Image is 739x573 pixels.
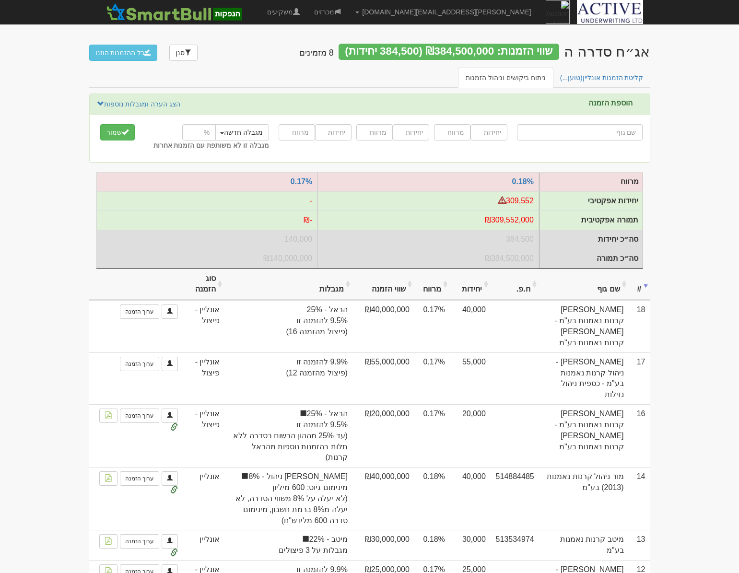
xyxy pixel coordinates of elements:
[491,530,539,560] td: 513534974
[229,327,347,338] span: (פיצול מהזמנה 16)
[539,352,629,404] td: [PERSON_NAME] - ניהול קרנות נאמנות בע"מ - כספית ניהול נזילות
[229,409,347,420] span: הראל - 25%
[539,530,629,560] td: מיטב קרנות נאמנות בע"מ
[450,467,491,530] td: 40,000
[629,300,650,352] td: 18
[104,2,245,22] img: SmartBull Logo
[512,177,534,186] a: 0.18%
[450,300,491,352] td: סה״כ 60000 יחידות עבור הראל קרנות נאמנות בע"מ - הראל קרנות נאמנות בע"מ 0.17 %
[539,230,643,249] td: סה״כ יחידות
[539,404,629,467] td: [PERSON_NAME] קרנות נאמנות בע"מ - [PERSON_NAME] קרנות נאמנות בע"מ
[229,357,347,368] span: 9.9% להזמנה זו
[629,467,650,530] td: 14
[450,530,491,560] td: סה״כ 98500 יחידות עבור מיטב קרנות נאמנות בע"מ 0.18 %
[105,537,112,545] img: pdf-file-icon.png
[414,530,450,560] td: 0.18%
[450,269,491,301] th: יחידות: activate to sort column ascending
[539,192,643,211] td: יחידות אפקטיבי
[153,140,269,150] label: מגבלה זו לא משותפת עם הזמנות אחרות
[629,269,650,301] th: #: activate to sort column ascending
[182,124,216,140] input: %
[317,249,539,268] td: סה״כ תמורה
[279,124,315,140] input: מרווח
[317,210,539,230] td: תמורה אפקטיבית
[434,124,470,140] input: מרווח
[629,404,650,467] td: 16
[315,124,352,140] input: יחידות
[120,409,159,423] a: ערוך הזמנה
[629,530,650,560] td: 13
[229,482,347,493] span: מינימום גיוס: 600 מיליון
[105,474,112,482] img: pdf-file-icon.png
[539,249,643,268] td: סה״כ תמורה
[169,45,198,61] a: סנן
[229,534,347,545] span: מיטב - 22%
[229,431,347,464] span: (עד 25% מההון הרשום בסדרה ללא תלות בהזמנות נוספות מהראל קרנות)
[183,467,225,530] td: אונליין
[100,124,135,140] button: שמור
[120,304,159,319] a: ערוך הזמנה
[183,300,225,352] td: אונליין - פיצול
[229,316,347,327] span: 9.5% להזמנה זו
[229,304,347,316] span: הראל - 25%
[183,269,225,301] th: סוג הזמנה: activate to sort column ascending
[356,124,393,140] input: מרווח
[552,68,651,88] a: קליטת הזמנות אונליין(טוען...)
[414,404,450,467] td: 0.17%
[317,191,539,210] td: יחידות אפקטיבי
[539,300,629,352] td: [PERSON_NAME] קרנות נאמנות בע"מ - [PERSON_NAME] קרנות נאמנות בע"מ
[352,530,414,560] td: ₪30,000,000
[183,352,225,404] td: אונליין - פיצול
[414,467,450,530] td: 0.18%
[299,48,334,58] h4: 8 מזמינים
[393,124,429,140] input: יחידות
[105,411,112,419] img: pdf-file-icon.png
[491,269,539,301] th: ח.פ.: activate to sort column ascending
[352,269,414,301] th: שווי הזמנה: activate to sort column ascending
[120,357,159,371] a: ערוך הזמנה
[414,269,450,301] th: מרווח: activate to sort column ascending
[120,471,159,486] a: ערוך הזמנה
[470,124,507,140] input: יחידות
[491,467,539,530] td: 514884485
[229,545,347,556] span: מגבלות על 3 פיצולים
[229,420,347,431] span: 9.5% להזמנה זו
[539,467,629,530] td: מור ניהול קרנות נאמנות (2013) בע"מ
[317,230,539,249] td: סה״כ יחידות
[96,210,318,230] td: תמורה אפקטיבית
[89,45,158,61] button: כל ההזמנות הוזנו
[414,352,450,404] td: 0.17%
[458,68,553,88] a: ניתוח ביקושים וניהול הזמנות
[539,211,643,230] td: תמורה אפקטיבית
[352,300,414,352] td: ₪40,000,000
[339,44,559,60] div: שווי הזמנות: ₪384,500,000 (384,500 יחידות)
[291,177,312,186] a: 0.17%
[183,530,225,560] td: אונליין
[183,404,225,467] td: אונליין - פיצול
[96,191,318,210] td: יחידות אפקטיבי
[539,269,629,301] th: שם גוף: activate to sort column ascending
[352,404,414,467] td: ₪20,000,000
[560,74,583,82] span: (טוען...)
[588,99,633,107] label: הוספת הזמנה
[229,368,347,379] span: (פיצול מהזמנה 12)
[539,173,643,192] td: מרווח
[229,493,347,526] span: (לא יעלה על 8% משווי הסדרה, לא יעלה מ8% ברמת חשבון, מינימום סדרה 600 מליו ש"ח)
[120,534,159,549] a: ערוך הזמנה
[96,249,318,268] td: סה״כ תמורה
[414,300,450,352] td: 0.17%
[450,352,491,404] td: 55,000
[224,269,352,301] th: מגבלות: activate to sort column ascending
[229,471,347,482] span: [PERSON_NAME] ניהול - 8%
[214,124,269,140] button: מגבלה חדשה
[517,124,643,140] input: שם גוף
[97,99,181,109] a: הצג הערה ומגבלות נוספות
[352,467,414,530] td: ₪40,000,000
[629,352,650,404] td: 17
[564,44,650,59] div: ספיר פקדונות בעמ - אג״ח (סדרה ה) - הנפקה לציבור
[450,404,491,467] td: סה״כ 60000 יחידות עבור הראל קרנות נאמנות בע"מ - הראל קרנות נאמנות בע"מ 0.17 %
[96,230,318,249] td: סה״כ יחידות
[352,352,414,404] td: ₪55,000,000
